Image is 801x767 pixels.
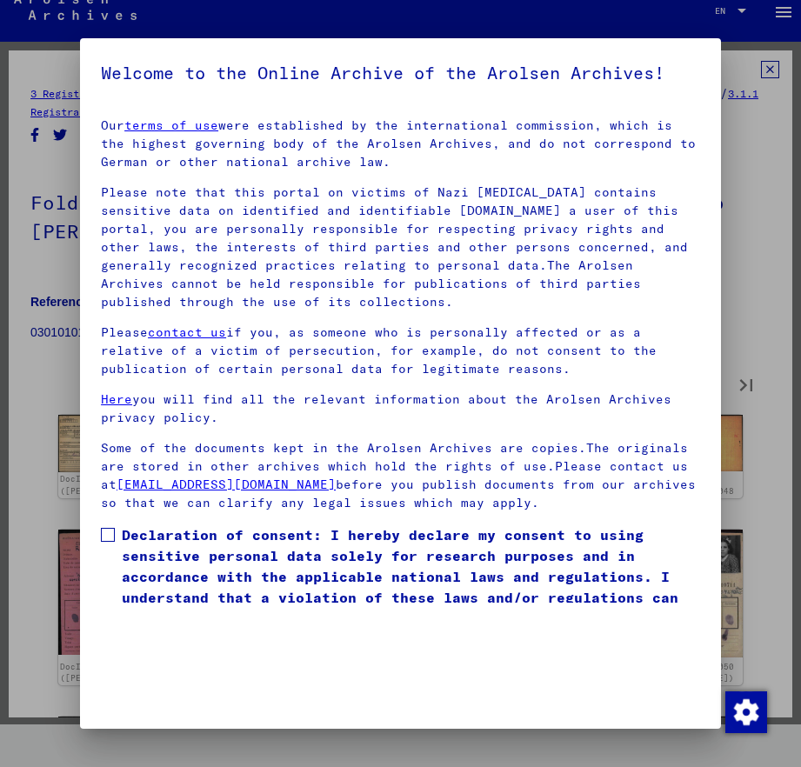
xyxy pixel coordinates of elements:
img: Change consent [725,691,767,733]
p: Please note that this portal on victims of Nazi [MEDICAL_DATA] contains sensitive data on identif... [101,183,700,311]
p: Our were established by the international commission, which is the highest governing body of the ... [101,117,700,171]
a: contact us [148,324,226,340]
span: Declaration of consent: I hereby declare my consent to using sensitive personal data solely for r... [122,524,700,629]
p: Some of the documents kept in the Arolsen Archives are copies.The originals are stored in other a... [101,439,700,512]
h5: Welcome to the Online Archive of the Arolsen Archives! [101,59,700,87]
a: terms of use [124,117,218,133]
a: [EMAIL_ADDRESS][DOMAIN_NAME] [117,477,336,492]
a: Here [101,391,132,407]
p: Please if you, as someone who is personally affected or as a relative of a victim of persecution,... [101,323,700,378]
p: you will find all the relevant information about the Arolsen Archives privacy policy. [101,390,700,427]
